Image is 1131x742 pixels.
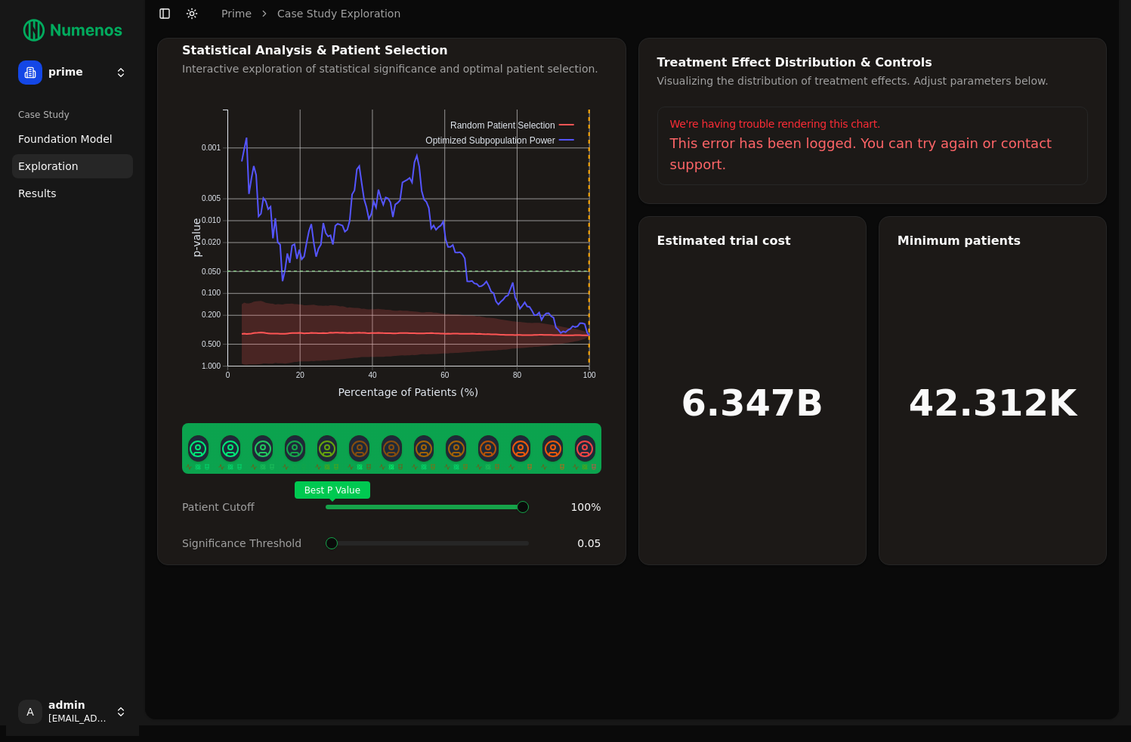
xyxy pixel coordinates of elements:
text: 100 [583,371,596,379]
div: 100 % [541,499,601,515]
div: Visualizing the distribution of treatment effects. Adjust parameters below. [657,73,1089,88]
div: 0.05 [541,536,601,551]
text: 0.005 [202,194,221,203]
div: Patient Cutoff [182,499,314,515]
nav: breadcrumb [221,6,400,21]
a: Foundation Model [12,127,133,151]
text: 0.001 [202,144,221,152]
div: We're having trouble rendering this chart. [670,116,1076,131]
span: Results [18,186,57,201]
text: 40 [369,371,378,379]
text: 0 [226,371,230,379]
text: 1.000 [202,362,221,370]
div: Case Study [12,103,133,127]
text: 80 [513,371,522,379]
span: Foundation Model [18,131,113,147]
div: Treatment Effect Distribution & Controls [657,57,1089,69]
span: [EMAIL_ADDRESS] [48,713,109,725]
text: 0.010 [202,216,221,224]
span: A [18,700,42,724]
text: 0.500 [202,340,221,348]
button: Aadmin[EMAIL_ADDRESS] [12,694,133,730]
div: Significance Threshold [182,536,314,551]
h1: 42.312K [909,385,1077,421]
text: 20 [296,371,305,379]
text: Percentage of Patients (%) [338,386,479,398]
a: prime [221,6,252,21]
text: p-value [190,218,202,258]
span: Best P Value [295,481,370,499]
div: This error has been logged. You can try again or contact support. [670,133,1076,175]
a: Exploration [12,154,133,178]
div: Statistical Analysis & Patient Selection [182,45,601,57]
span: Exploration [18,159,79,174]
a: Results [12,181,133,206]
text: 0.020 [202,238,221,246]
text: Optimized Subpopulation Power [426,135,555,146]
h1: 6.347B [681,385,823,421]
button: prime [12,54,133,91]
span: admin [48,699,109,713]
text: 60 [440,371,450,379]
text: Random Patient Selection [450,120,555,131]
text: 0.200 [202,311,221,320]
div: Interactive exploration of statistical significance and optimal patient selection. [182,61,601,76]
a: Case Study Exploration [277,6,400,21]
span: prime [48,66,109,79]
text: 0.050 [202,267,221,276]
img: Numenos [12,12,133,48]
text: 0.100 [202,289,221,298]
